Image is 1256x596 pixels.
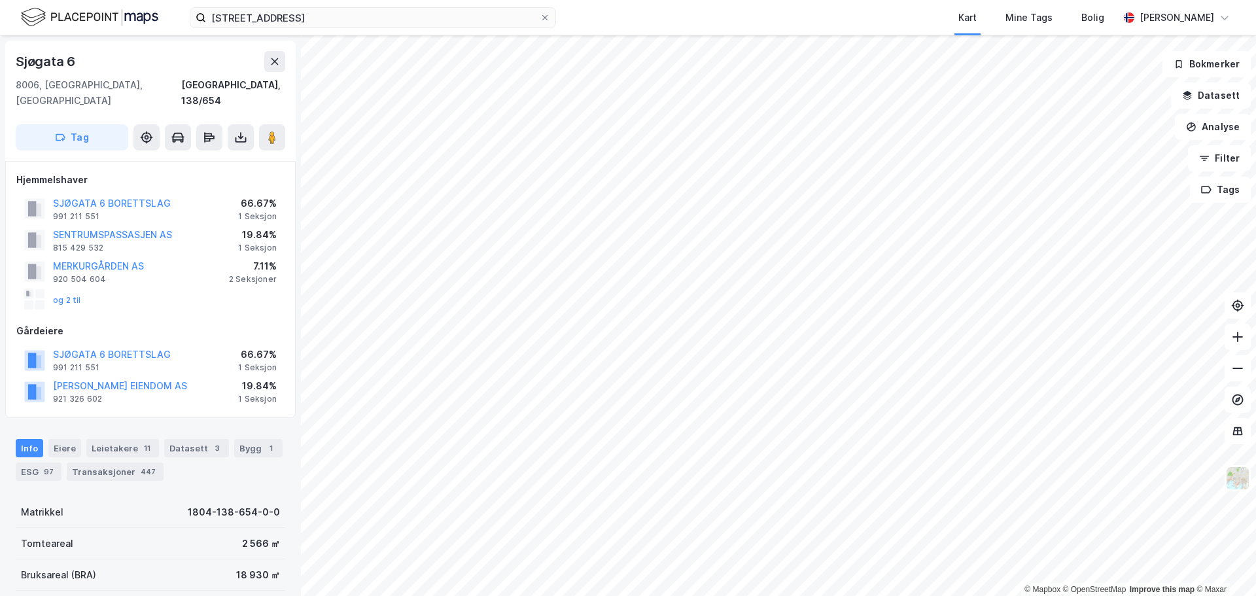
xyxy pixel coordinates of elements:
[67,463,164,481] div: Transaksjoner
[16,323,285,339] div: Gårdeiere
[16,77,181,109] div: 8006, [GEOGRAPHIC_DATA], [GEOGRAPHIC_DATA]
[21,504,63,520] div: Matrikkel
[53,211,99,222] div: 991 211 551
[211,442,224,455] div: 3
[1063,585,1126,594] a: OpenStreetMap
[86,439,159,457] div: Leietakere
[1081,10,1104,26] div: Bolig
[1191,533,1256,596] div: Chatt-widget
[141,442,154,455] div: 11
[238,196,277,211] div: 66.67%
[41,465,56,478] div: 97
[53,243,103,253] div: 815 429 532
[21,567,96,583] div: Bruksareal (BRA)
[16,463,61,481] div: ESG
[1190,177,1251,203] button: Tags
[1024,585,1060,594] a: Mapbox
[1191,533,1256,596] iframe: Chat Widget
[53,362,99,373] div: 991 211 551
[1171,82,1251,109] button: Datasett
[234,439,283,457] div: Bygg
[238,211,277,222] div: 1 Seksjon
[264,442,277,455] div: 1
[1188,145,1251,171] button: Filter
[238,394,277,404] div: 1 Seksjon
[188,504,280,520] div: 1804-138-654-0-0
[229,258,277,274] div: 7.11%
[1005,10,1053,26] div: Mine Tags
[242,536,280,552] div: 2 566 ㎡
[1225,466,1250,491] img: Z
[181,77,285,109] div: [GEOGRAPHIC_DATA], 138/654
[1140,10,1214,26] div: [PERSON_NAME]
[238,362,277,373] div: 1 Seksjon
[238,243,277,253] div: 1 Seksjon
[164,439,229,457] div: Datasett
[16,172,285,188] div: Hjemmelshaver
[238,227,277,243] div: 19.84%
[958,10,977,26] div: Kart
[16,51,78,72] div: Sjøgata 6
[53,394,102,404] div: 921 326 602
[238,378,277,394] div: 19.84%
[236,567,280,583] div: 18 930 ㎡
[21,536,73,552] div: Tomteareal
[206,8,540,27] input: Søk på adresse, matrikkel, gårdeiere, leietakere eller personer
[1130,585,1195,594] a: Improve this map
[16,124,128,150] button: Tag
[238,347,277,362] div: 66.67%
[16,439,43,457] div: Info
[1162,51,1251,77] button: Bokmerker
[229,274,277,285] div: 2 Seksjoner
[53,274,106,285] div: 920 504 604
[21,6,158,29] img: logo.f888ab2527a4732fd821a326f86c7f29.svg
[1175,114,1251,140] button: Analyse
[138,465,158,478] div: 447
[48,439,81,457] div: Eiere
